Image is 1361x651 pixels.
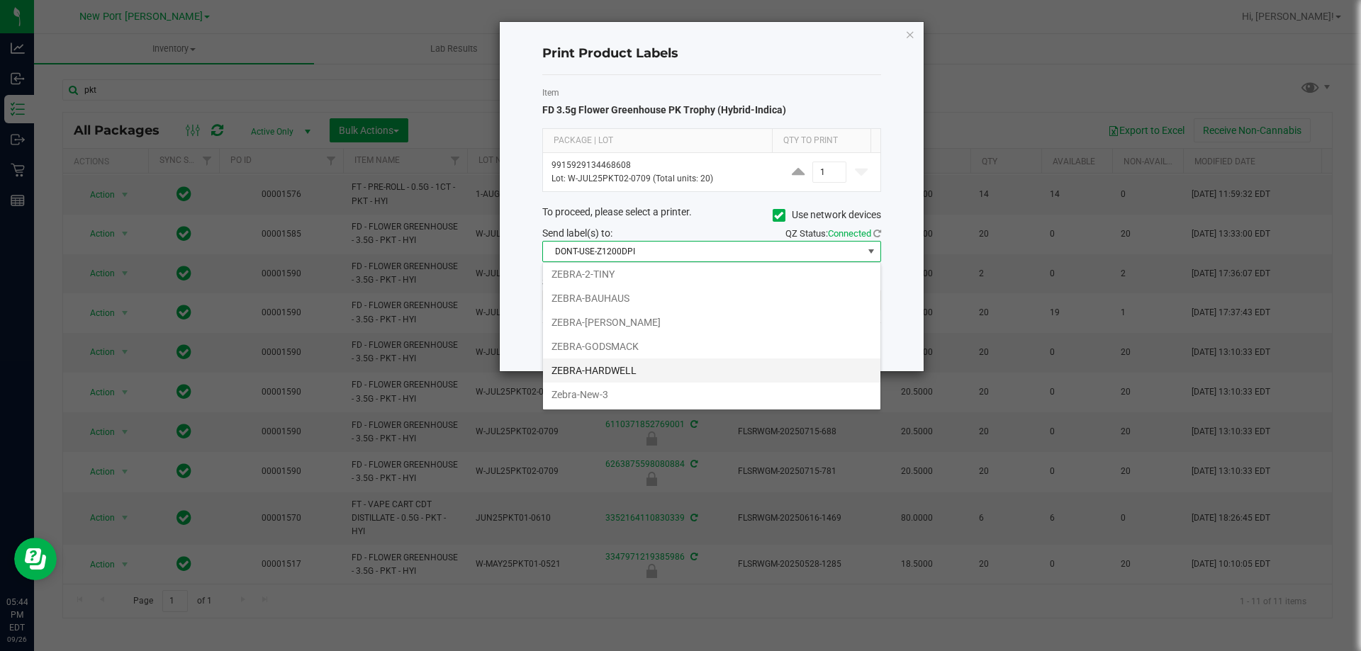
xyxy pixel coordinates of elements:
span: DONT-USE-Z1200DPI [543,242,863,261]
span: Send label(s) to: [542,227,612,239]
li: Zebra-New-3 [543,383,880,407]
li: ZEBRA-[PERSON_NAME] [543,310,880,334]
span: QZ Status: [785,228,881,239]
div: Select a label template. [532,275,892,290]
th: Qty to Print [772,129,870,153]
iframe: Resource center [14,538,57,580]
li: ZEBRA-2-TINY [543,262,880,286]
label: Item [542,86,881,99]
div: To proceed, please select a printer. [532,205,892,226]
th: Package | Lot [543,129,772,153]
p: Lot: W-JUL25PKT02-0709 (Total units: 20) [551,172,771,186]
li: ZEBRA-HARDWELL [543,358,880,383]
span: FD 3.5g Flower Greenhouse PK Trophy (Hybrid-Indica) [542,104,786,115]
span: Connected [828,228,871,239]
li: ZEBRA-BAUHAUS [543,286,880,310]
p: 9915929134468608 [551,159,771,172]
h4: Print Product Labels [542,45,881,63]
li: ZEBRA-GODSMACK [543,334,880,358]
label: Use network devices [773,208,881,222]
